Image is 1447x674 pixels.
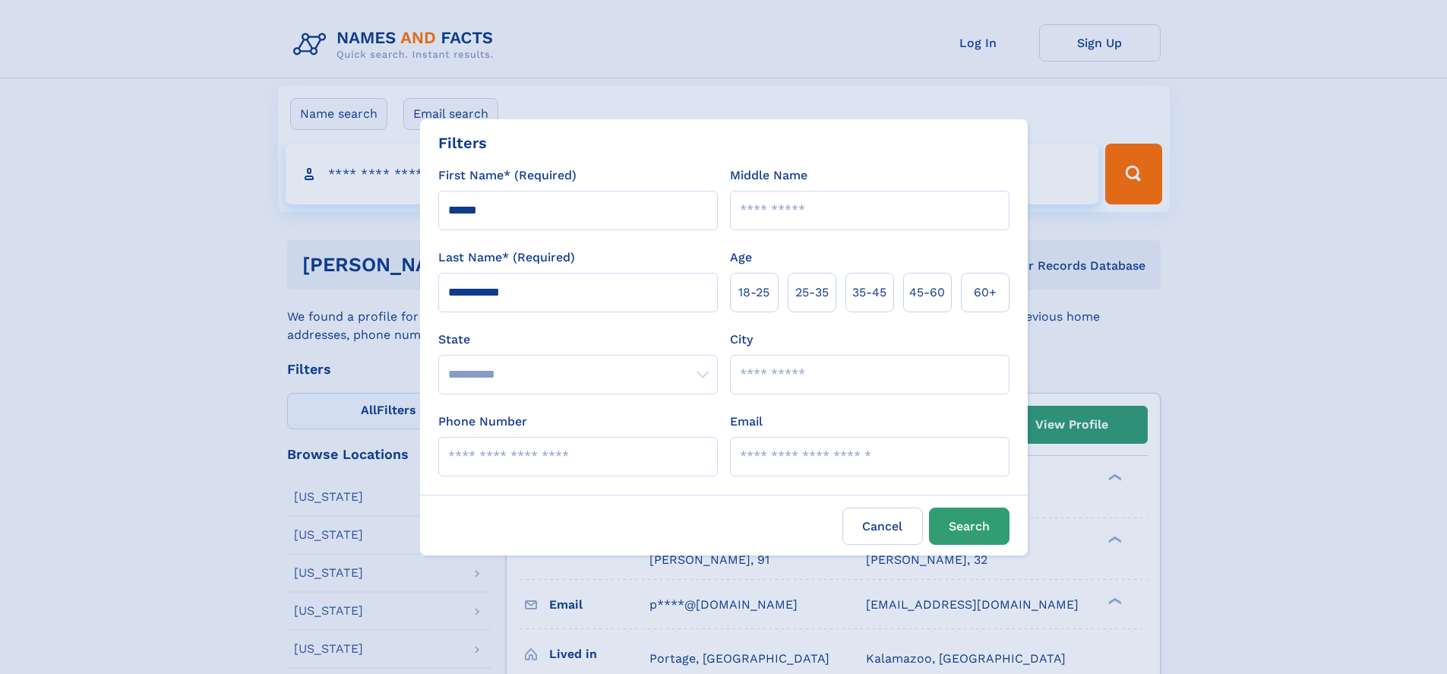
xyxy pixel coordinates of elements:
[929,508,1009,545] button: Search
[852,283,886,302] span: 35‑45
[438,131,487,154] div: Filters
[438,413,527,431] label: Phone Number
[730,331,753,349] label: City
[842,508,923,545] label: Cancel
[730,413,763,431] label: Email
[438,331,718,349] label: State
[438,248,575,267] label: Last Name* (Required)
[730,248,752,267] label: Age
[795,283,829,302] span: 25‑35
[909,283,945,302] span: 45‑60
[438,166,577,185] label: First Name* (Required)
[974,283,997,302] span: 60+
[730,166,807,185] label: Middle Name
[738,283,769,302] span: 18‑25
